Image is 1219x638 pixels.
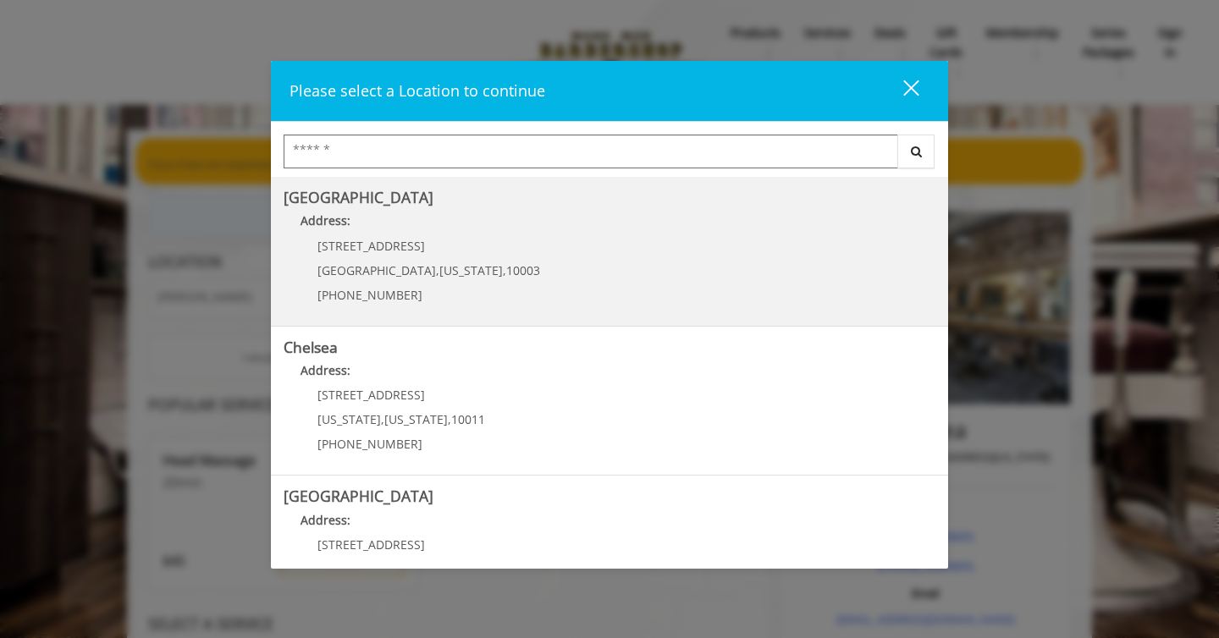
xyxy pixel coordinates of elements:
[301,512,350,528] b: Address:
[284,135,935,177] div: Center Select
[317,262,436,278] span: [GEOGRAPHIC_DATA]
[284,486,433,506] b: [GEOGRAPHIC_DATA]
[451,411,485,427] span: 10011
[317,536,425,553] span: [STREET_ADDRESS]
[439,262,503,278] span: [US_STATE]
[301,212,350,228] b: Address:
[503,262,506,278] span: ,
[317,411,381,427] span: [US_STATE]
[317,436,422,452] span: [PHONE_NUMBER]
[284,337,338,357] b: Chelsea
[317,287,422,303] span: [PHONE_NUMBER]
[384,411,448,427] span: [US_STATE]
[317,238,425,254] span: [STREET_ADDRESS]
[884,79,918,104] div: close dialog
[381,411,384,427] span: ,
[907,146,926,157] i: Search button
[284,135,898,168] input: Search Center
[436,262,439,278] span: ,
[317,387,425,403] span: [STREET_ADDRESS]
[506,262,540,278] span: 10003
[284,187,433,207] b: [GEOGRAPHIC_DATA]
[290,80,545,101] span: Please select a Location to continue
[872,74,929,108] button: close dialog
[301,362,350,378] b: Address:
[448,411,451,427] span: ,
